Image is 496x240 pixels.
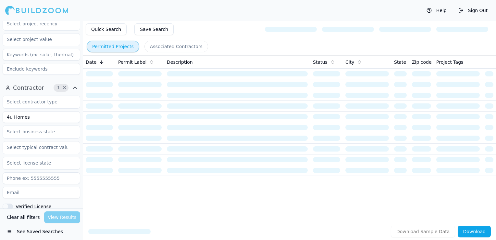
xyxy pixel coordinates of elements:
button: Associated Contractors [144,41,208,52]
input: Select project value [3,33,72,45]
span: Status [313,59,328,65]
span: City [345,59,354,65]
button: Contractor1Clear Contractor filters [3,83,80,93]
label: Verified License [16,204,51,209]
input: Email [3,187,80,198]
button: Save Search [134,23,174,35]
span: Description [167,59,193,65]
button: Help [423,5,450,16]
input: Business name [3,111,80,123]
span: State [394,59,406,65]
span: Zip code [412,59,432,65]
button: Download [458,226,491,237]
span: Contractor [13,83,44,92]
input: Select business state [3,126,72,138]
input: Keywords (ex: solar, thermal) [3,49,80,60]
input: Select typical contract value [3,141,72,153]
span: 1 [55,85,62,91]
span: Permit Label [118,59,146,65]
input: Exclude keywords [3,63,80,75]
input: Select contractor type [3,96,72,108]
span: Clear Contractor filters [62,86,67,89]
span: Project Tags [436,59,463,65]
input: Phone ex: 5555555555 [3,172,80,184]
input: Select license state [3,157,72,169]
button: Permitted Projects [87,41,139,52]
button: Quick Search [86,23,127,35]
span: Date [86,59,96,65]
button: See Saved Searches [3,226,80,237]
button: Clear all filters [5,211,42,223]
button: Sign Out [455,5,491,16]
